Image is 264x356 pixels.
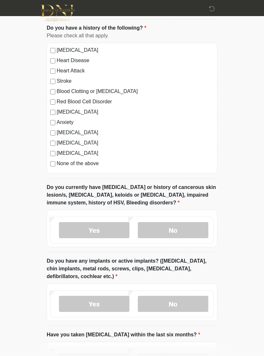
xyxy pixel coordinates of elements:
[57,160,214,167] label: None of the above
[50,141,55,146] input: [MEDICAL_DATA]
[50,89,55,94] input: Blood Clotting or [MEDICAL_DATA]
[50,58,55,63] input: Heart Disease
[50,99,55,105] input: Red Blood Cell Disorder
[57,88,214,95] label: Blood Clotting or [MEDICAL_DATA]
[50,48,55,53] input: [MEDICAL_DATA]
[57,77,214,85] label: Stroke
[50,79,55,84] input: Stroke
[138,296,208,312] label: No
[57,129,214,136] label: [MEDICAL_DATA]
[57,149,214,157] label: [MEDICAL_DATA]
[57,139,214,147] label: [MEDICAL_DATA]
[59,222,129,238] label: Yes
[50,151,55,156] input: [MEDICAL_DATA]
[47,24,146,32] label: Do you have a history of the following?
[57,67,214,75] label: Heart Attack
[57,108,214,116] label: [MEDICAL_DATA]
[57,57,214,64] label: Heart Disease
[50,110,55,115] input: [MEDICAL_DATA]
[47,331,200,339] label: Have you taken [MEDICAL_DATA] within the last six months?
[50,69,55,74] input: Heart Attack
[50,161,55,166] input: None of the above
[47,32,217,40] div: Please check all that apply.
[50,120,55,125] input: Anxiety
[57,118,214,126] label: Anxiety
[47,183,217,207] label: Do you currently have [MEDICAL_DATA] or history of cancerous skin lesion/s, [MEDICAL_DATA], keloi...
[138,222,208,238] label: No
[47,257,217,280] label: Do you have any implants or active implants? ([MEDICAL_DATA], chin implants, metal rods, screws, ...
[50,130,55,136] input: [MEDICAL_DATA]
[59,296,129,312] label: Yes
[57,98,214,106] label: Red Blood Cell Disorder
[40,5,75,21] img: DNJ Med Boutique Logo
[57,46,214,54] label: [MEDICAL_DATA]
